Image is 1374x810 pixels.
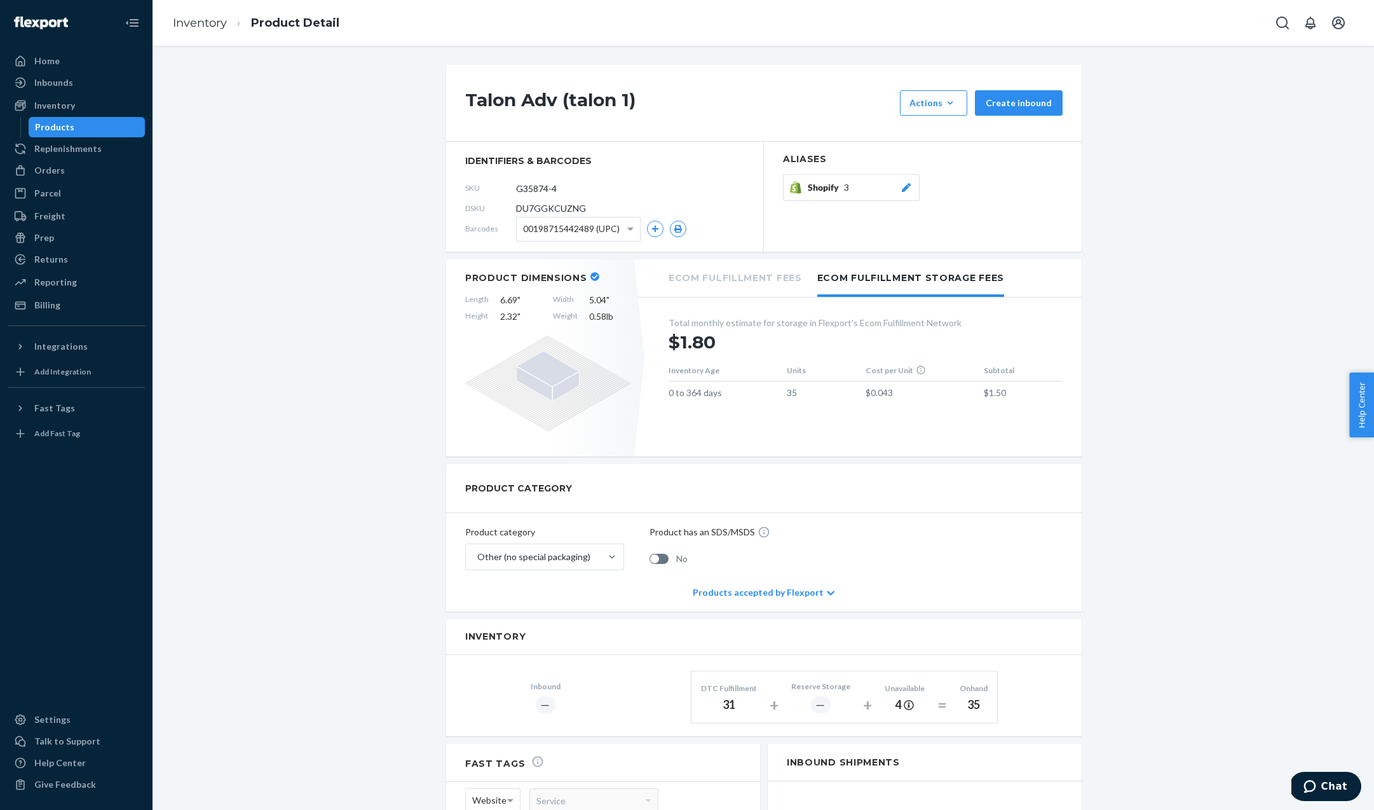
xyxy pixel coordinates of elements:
a: Orders [8,160,145,181]
span: DU7GGKCUZNG [516,202,586,215]
th: Units [787,365,866,381]
h2: Aliases [783,154,1063,164]
button: Integrations [8,336,145,357]
a: Replenishments [8,139,145,159]
h2: Product Dimensions [465,272,587,284]
div: DTC Fulfillment [701,683,757,694]
a: Product Detail [251,16,339,30]
a: Reporting [8,272,145,292]
div: = [937,694,947,717]
div: + [863,694,872,717]
span: 6.69 [500,294,541,306]
span: " [517,294,520,305]
th: Cost per Unit [866,365,984,381]
div: Add Fast Tag [34,428,80,439]
span: Height [465,310,489,323]
div: Products accepted by Flexport [693,573,834,612]
a: Returns [8,249,145,270]
span: 0.58 lb [589,310,630,323]
a: Inbounds [8,72,145,93]
li: Ecom Fulfillment Fees [669,259,802,294]
div: Orders [34,164,65,177]
button: Talk to Support [8,731,145,752]
th: Inventory Age [669,365,787,381]
button: Open notifications [1298,10,1323,36]
a: Help Center [8,753,145,773]
div: Other (no special packaging) [477,551,590,563]
p: Product has an SDS/MSDS [650,526,755,539]
button: Close Navigation [119,10,145,36]
div: Inventory [34,99,75,112]
div: Inbounds [34,76,73,89]
button: Shopify3 [783,174,920,201]
h2: Inventory [465,632,1063,642]
h2: Fast Tags [465,755,544,769]
button: Give Feedback [8,774,145,795]
span: " [606,294,609,305]
div: Help Center [34,757,86,769]
div: Returns [34,253,68,266]
div: 35 [960,697,988,713]
iframe: Opens a widget where you can chat to one of our agents [1291,772,1361,804]
span: 5.04 [589,294,630,306]
div: Unavailable [885,683,925,694]
div: + [770,694,779,717]
input: Other (no special packaging) [476,551,477,563]
button: Actions [900,90,967,116]
li: Ecom Fulfillment Storage Fees [817,259,1004,297]
a: Parcel [8,183,145,203]
span: 00198715442489 (UPC) [523,218,620,240]
div: 4 [885,697,925,713]
td: 35 [787,381,866,400]
span: 2.32 [500,310,541,323]
h1: Talon Adv (talon 1) [465,90,894,116]
p: Product category [465,526,624,539]
span: Shopify [808,181,844,194]
div: ― [811,696,831,713]
a: Inventory [173,16,227,30]
ol: breadcrumbs [163,4,350,42]
span: Length [465,294,489,306]
a: Settings [8,710,145,730]
div: Reserve Storage [791,681,850,692]
span: Width [553,294,578,306]
div: Home [34,55,60,67]
div: Parcel [34,187,61,200]
td: 0 to 364 days [669,381,787,400]
div: Settings [34,713,71,726]
div: Fast Tags [34,402,75,415]
span: Weight [553,310,578,323]
div: Integrations [34,340,88,353]
span: No [676,553,688,565]
a: Billing [8,295,145,315]
div: Freight [34,210,65,223]
a: Freight [8,206,145,226]
button: Help Center [1349,373,1374,437]
td: $1.50 [984,381,1063,400]
div: 31 [701,697,757,713]
a: Home [8,51,145,71]
td: $0.043 [866,381,984,400]
div: ― [536,696,555,713]
span: Barcodes [465,223,516,234]
h2: PRODUCT CATEGORY [465,477,572,500]
a: Add Fast Tag [8,423,145,444]
div: $1.80 [669,329,1063,355]
span: SKU [465,182,516,193]
div: Replenishments [34,142,102,155]
span: identifiers & barcodes [465,154,744,167]
span: 3 [844,181,849,194]
th: Subtotal [984,365,1063,381]
div: Reporting [34,276,77,289]
a: Prep [8,228,145,248]
h2: Inbound Shipments [768,744,1082,781]
img: Flexport logo [14,17,68,29]
div: Total monthly estimate for storage in Flexport's Ecom Fulfillment Network [669,317,1063,329]
a: Add Integration [8,362,145,382]
div: Prep [34,231,54,244]
button: Fast Tags [8,398,145,418]
div: Inbound [531,681,561,692]
div: Billing [34,299,60,312]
